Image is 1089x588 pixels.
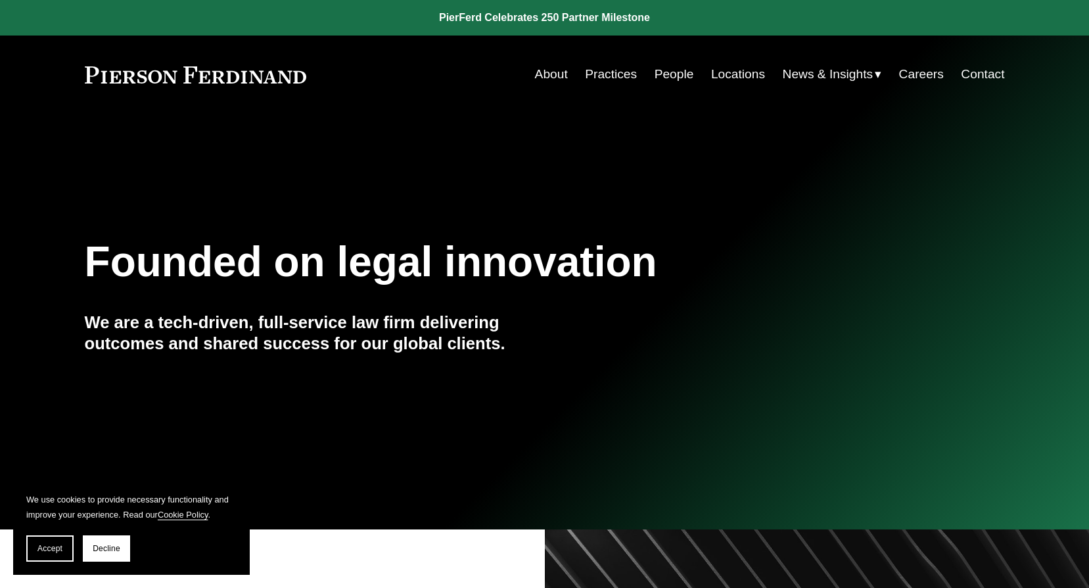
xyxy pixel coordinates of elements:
[655,62,694,87] a: People
[26,535,74,562] button: Accept
[783,62,882,87] a: folder dropdown
[711,62,765,87] a: Locations
[535,62,568,87] a: About
[85,238,852,286] h1: Founded on legal innovation
[93,544,120,553] span: Decline
[26,492,237,522] p: We use cookies to provide necessary functionality and improve your experience. Read our .
[585,62,637,87] a: Practices
[85,312,545,355] h4: We are a tech-driven, full-service law firm delivering outcomes and shared success for our global...
[961,62,1004,87] a: Contact
[13,479,250,575] section: Cookie banner
[83,535,130,562] button: Decline
[783,63,873,86] span: News & Insights
[899,62,944,87] a: Careers
[37,544,62,553] span: Accept
[158,510,208,520] a: Cookie Policy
